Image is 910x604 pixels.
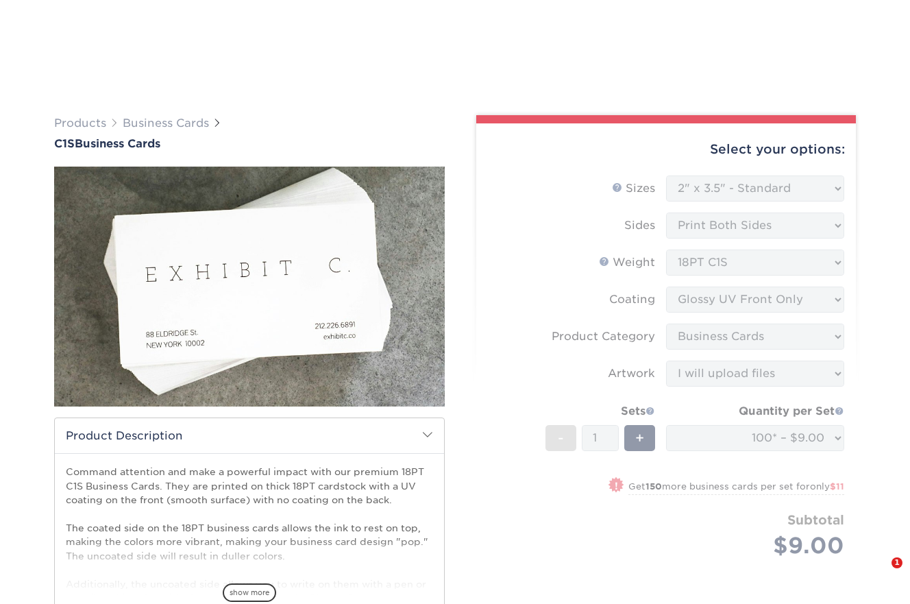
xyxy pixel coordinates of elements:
h1: Business Cards [54,137,445,150]
span: 1 [891,557,902,568]
div: Select your options: [487,123,845,176]
span: show more [223,583,276,602]
img: C1S 01 [54,91,445,482]
iframe: Intercom live chat [863,557,896,590]
a: Business Cards [123,117,209,130]
span: C1S [54,137,75,150]
a: Products [54,117,106,130]
h2: Product Description [55,418,444,453]
a: C1SBusiness Cards [54,137,445,150]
